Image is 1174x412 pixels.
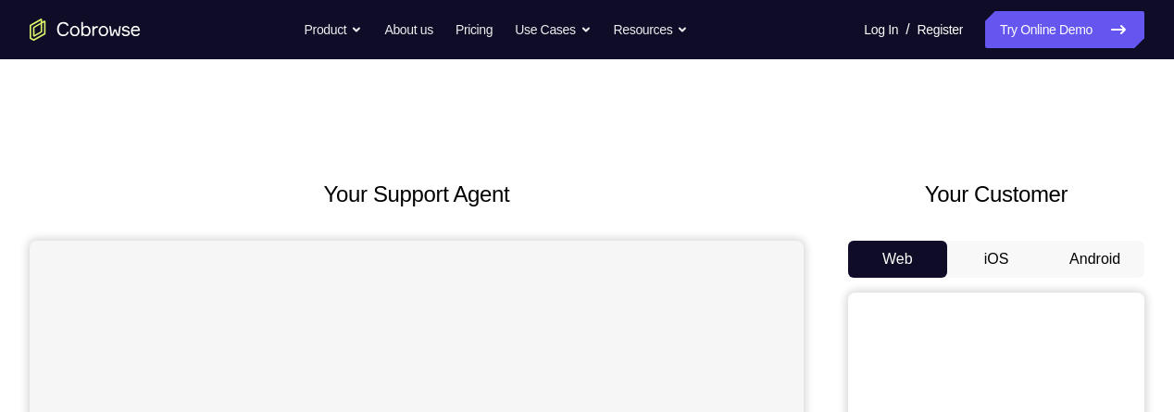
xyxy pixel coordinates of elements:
button: Use Cases [515,11,591,48]
button: Resources [614,11,689,48]
button: Product [305,11,363,48]
a: Try Online Demo [985,11,1144,48]
button: Web [848,241,947,278]
h2: Your Customer [848,178,1144,211]
span: / [905,19,909,41]
a: Go to the home page [30,19,141,41]
h2: Your Support Agent [30,178,804,211]
a: Pricing [456,11,493,48]
a: Register [918,11,963,48]
a: Log In [864,11,898,48]
button: iOS [947,241,1046,278]
button: Android [1045,241,1144,278]
a: About us [384,11,432,48]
